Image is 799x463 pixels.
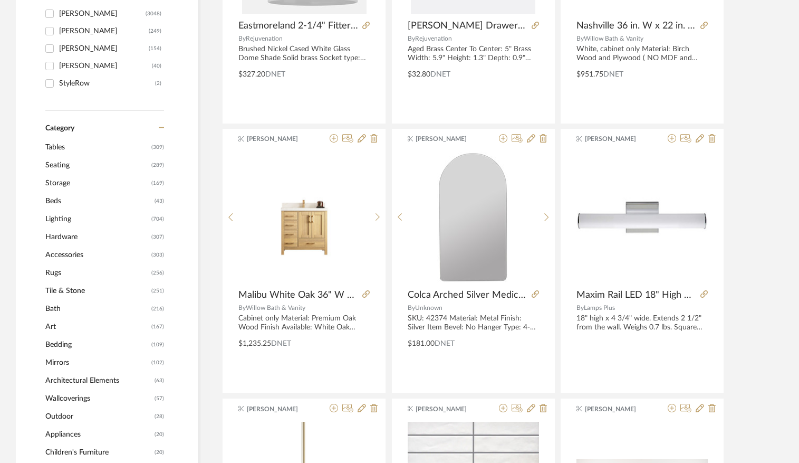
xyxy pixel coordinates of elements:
span: (28) [155,408,164,425]
span: Accessories [45,246,149,264]
span: Mirrors [45,354,149,372]
span: (167) [151,318,164,335]
div: [PERSON_NAME] [59,5,146,22]
span: (216) [151,300,164,317]
span: (109) [151,336,164,353]
img: Maxim Rail LED 18" High Polished Chrome Wall Sconce [576,152,708,283]
span: Rugs [45,264,149,282]
img: Colca Arched Silver Medicine Cabinet [437,152,509,284]
span: (289) [151,157,164,174]
span: Colca Arched Silver Medicine Cabinet [408,289,527,301]
span: (20) [155,444,164,461]
span: DNET [430,71,450,78]
span: Maxim Rail LED 18" High Polished Chrome Wall Sconce [576,289,696,301]
span: (307) [151,229,164,245]
div: (2) [155,75,161,92]
span: By [576,35,584,42]
span: [PERSON_NAME] [247,134,313,144]
span: Wallcoverings [45,390,152,408]
span: $181.00 [408,340,435,347]
div: [PERSON_NAME] [59,58,152,74]
span: $32.80 [408,71,430,78]
span: By [408,35,415,42]
span: Hardware [45,228,149,246]
span: Tables [45,138,149,156]
div: 18" high x 4 3/4" wide. Extends 2 1/2" from the wall. Weighs 0.7 lbs. Square backplate is 4 3/4" ... [576,314,708,332]
span: $327.20 [238,71,265,78]
div: (154) [149,40,161,57]
span: (303) [151,247,164,263]
span: Art [45,318,149,336]
span: By [408,305,415,311]
span: DNET [435,340,455,347]
span: $951.75 [576,71,603,78]
span: $1,235.25 [238,340,271,347]
span: (63) [155,372,164,389]
span: Lighting [45,210,149,228]
span: (169) [151,175,164,192]
div: White, cabinet only Material: Birch Wood and Plywood ( NO MDF and PRESSBOARD ) 3 Regular Drawers ... [576,45,708,63]
span: Architectural Elements [45,372,152,390]
span: Seating [45,156,149,174]
span: DNET [271,340,291,347]
span: Category [45,124,74,133]
span: By [576,305,584,311]
img: Malibu White Oak 36" W x 22" D Center Sink Bathroom Vanity Cabinet Only | Nordic White Oak [239,168,370,266]
span: (256) [151,264,164,281]
span: (704) [151,211,164,228]
div: SKU: 42374 Material: Metal Finish: Silver Item Bevel: No Hanger Type: 4-Hole Hanger Hangs Both Wa... [408,314,539,332]
div: (40) [152,58,161,74]
span: Eastmoreland 2-1/4" Fitter Arched Sconce, Brushed Nickel + White Glass Dome [238,20,358,32]
span: Bedding [45,336,149,354]
div: Cabinet only Material: Premium Oak Wood Finish Available: White Oak Number of Drawers: 1 Deep Dra... [238,314,370,332]
span: DNET [265,71,285,78]
span: [PERSON_NAME] [416,404,482,414]
span: Storage [45,174,149,192]
span: (251) [151,282,164,299]
div: Brushed Nickel Cased White Glass Dome Shade Solid brass Socket type: E26 Max Wattage: 100 W Canop... [238,45,370,63]
span: By [238,35,246,42]
span: By [238,305,246,311]
span: (43) [155,193,164,210]
span: (57) [155,390,164,407]
span: Unknown [415,305,442,311]
span: (102) [151,354,164,371]
span: Lamps Plus [584,305,615,311]
div: [PERSON_NAME] [59,40,149,57]
span: Children's Furniture [45,443,152,461]
div: StyleRow [59,75,155,92]
span: Rejuvenation [415,35,452,42]
span: [PERSON_NAME] [247,404,313,414]
span: (20) [155,426,164,443]
span: (309) [151,139,164,156]
span: Nashville 36 in. W x 22 in. D Center Sink Bathroom Vanity Only | White [576,20,696,32]
span: [PERSON_NAME] [585,134,651,144]
span: [PERSON_NAME] [585,404,651,414]
span: DNET [603,71,623,78]
span: [PERSON_NAME] [416,134,482,144]
span: Tile & Stone [45,282,149,300]
div: Aged Brass Center To Center: 5" Brass Width: 5.9" Height: 1.3" Depth: 0.9" Center-to-Center: 5" W... [408,45,539,63]
span: Beds [45,192,152,210]
div: (249) [149,23,161,40]
span: Outdoor [45,408,152,426]
div: (3048) [146,5,161,22]
span: Bath [45,300,149,318]
div: [PERSON_NAME] [59,23,149,40]
span: [PERSON_NAME] Drawer Pull 5" Aged Brass [408,20,527,32]
span: Willow Bath & Vanity [584,35,643,42]
span: Appliances [45,426,152,443]
span: Willow Bath & Vanity [246,305,305,311]
span: Malibu White Oak 36" W x 22" D Center Sink Bathroom Vanity Cabinet Only | Nordic White Oak [238,289,358,301]
span: Rejuvenation [246,35,283,42]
